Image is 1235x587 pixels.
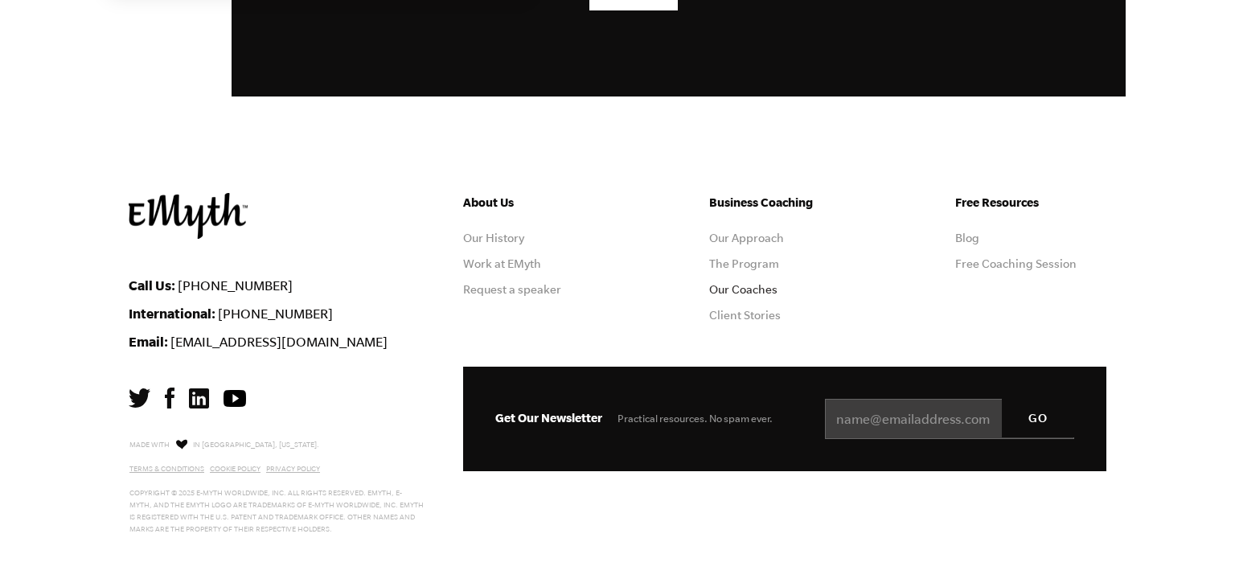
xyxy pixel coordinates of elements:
[709,257,779,270] a: The Program
[189,388,209,408] img: LinkedIn
[210,465,261,473] a: Cookie Policy
[129,277,175,293] strong: Call Us:
[176,439,187,449] img: Love
[178,278,293,293] a: [PHONE_NUMBER]
[463,283,561,296] a: Request a speaker
[165,388,174,408] img: Facebook
[709,232,784,244] a: Our Approach
[709,193,860,212] h5: Business Coaching
[709,283,778,296] a: Our Coaches
[1155,510,1235,587] div: Chatwidget
[1002,399,1074,437] input: GO
[955,193,1106,212] h5: Free Resources
[266,465,320,473] a: Privacy Policy
[170,335,388,349] a: [EMAIL_ADDRESS][DOMAIN_NAME]
[1155,510,1235,587] iframe: Chat Widget
[129,334,168,349] strong: Email:
[218,306,333,321] a: [PHONE_NUMBER]
[617,413,773,425] span: Practical resources. No spam ever.
[495,411,602,425] span: Get Our Newsletter
[463,193,614,212] h5: About Us
[129,388,150,408] img: Twitter
[129,465,204,473] a: Terms & Conditions
[709,309,781,322] a: Client Stories
[129,193,248,239] img: EMyth
[955,232,979,244] a: Blog
[463,257,541,270] a: Work at EMyth
[463,232,524,244] a: Our History
[129,306,215,321] strong: International:
[825,399,1074,439] input: name@emailaddress.com
[955,257,1077,270] a: Free Coaching Session
[224,390,246,407] img: YouTube
[129,437,425,536] p: Made with in [GEOGRAPHIC_DATA], [US_STATE]. Copyright © 2025 E-Myth Worldwide, Inc. All rights re...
